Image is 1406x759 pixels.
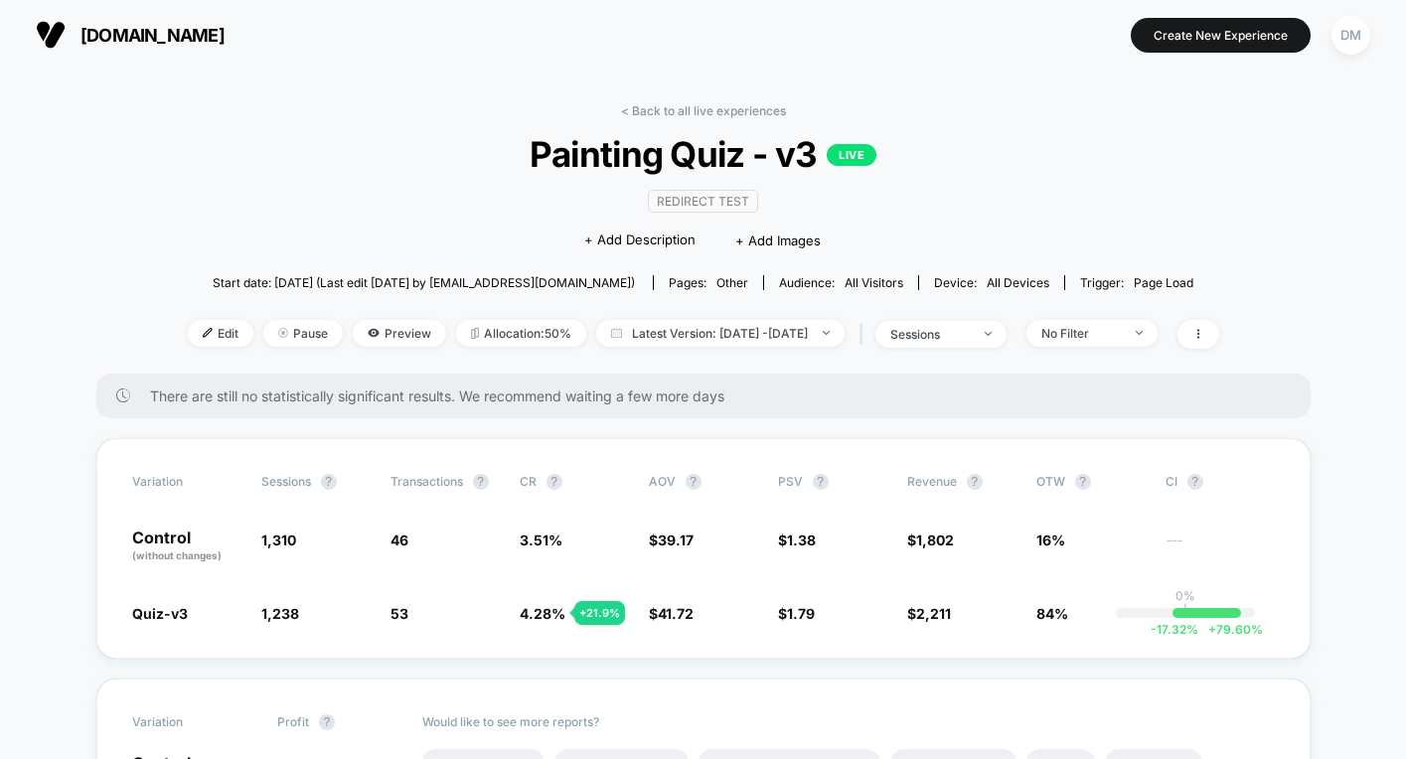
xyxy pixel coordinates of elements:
div: sessions [890,327,970,342]
span: $ [907,531,954,548]
span: + [1208,622,1216,637]
a: < Back to all live experiences [621,103,786,118]
span: CI [1166,474,1275,490]
span: Redirect Test [648,190,758,213]
button: ? [1075,474,1091,490]
div: DM [1331,16,1370,55]
span: 84% [1036,605,1068,622]
span: Pause [263,320,343,347]
span: $ [907,605,951,622]
span: Revenue [907,474,957,489]
p: Control [132,530,241,563]
span: Sessions [261,474,311,489]
button: ? [547,474,562,490]
div: Audience: [779,275,903,290]
p: 0% [1175,588,1195,603]
span: PSV [778,474,803,489]
button: DM [1326,15,1376,56]
button: ? [321,474,337,490]
button: ? [967,474,983,490]
span: There are still no statistically significant results. We recommend waiting a few more days [150,387,1271,404]
img: rebalance [471,328,479,339]
button: ? [686,474,702,490]
span: 79.60 % [1198,622,1263,637]
img: Visually logo [36,20,66,50]
span: all devices [987,275,1049,290]
span: other [716,275,748,290]
span: 46 [391,531,408,548]
span: 16% [1036,531,1065,548]
div: Pages: [669,275,748,290]
span: 1.38 [787,531,816,548]
span: Latest Version: [DATE] - [DATE] [596,320,845,347]
span: [DOMAIN_NAME] [80,25,225,46]
div: + 21.9 % [574,601,625,625]
span: Variation [132,474,241,490]
span: Profit [277,714,309,729]
img: end [1136,331,1143,335]
span: Edit [188,320,253,347]
button: ? [473,474,489,490]
span: 53 [391,605,408,622]
span: -17.32 % [1151,622,1198,637]
button: ? [319,714,335,730]
span: AOV [649,474,676,489]
button: Create New Experience [1131,18,1311,53]
span: 2,211 [916,605,951,622]
img: edit [203,328,213,338]
span: 1,238 [261,605,299,622]
span: $ [778,605,815,622]
span: Allocation: 50% [456,320,586,347]
p: Would like to see more reports? [422,714,1275,729]
span: --- [1166,534,1275,563]
span: 3.51 % [520,531,562,548]
button: [DOMAIN_NAME] [30,19,231,51]
span: Page Load [1134,275,1193,290]
span: Quiz-v3 [132,605,188,622]
span: CR [520,474,537,489]
div: No Filter [1041,326,1121,341]
span: $ [778,531,816,548]
p: | [1183,603,1187,618]
button: ? [1187,474,1203,490]
span: + Add Images [735,232,821,248]
img: calendar [611,328,622,338]
span: | [855,320,875,349]
span: $ [649,605,694,622]
span: + Add Description [584,230,696,250]
span: (without changes) [132,549,222,561]
span: 4.28 % [520,605,565,622]
span: 1,310 [261,531,296,548]
p: LIVE [827,144,876,166]
span: Device: [918,275,1064,290]
img: end [823,331,830,335]
span: Preview [353,320,446,347]
span: 1.79 [787,605,815,622]
span: OTW [1036,474,1146,490]
span: 39.17 [658,531,694,548]
img: end [985,332,992,336]
div: Trigger: [1080,275,1193,290]
span: Painting Quiz - v3 [238,133,1167,175]
span: 1,802 [916,531,954,548]
span: All Visitors [845,275,903,290]
span: Transactions [391,474,463,489]
span: $ [649,531,694,548]
span: Variation [132,714,241,730]
img: end [278,328,288,338]
span: Start date: [DATE] (Last edit [DATE] by [EMAIL_ADDRESS][DOMAIN_NAME]) [213,275,635,290]
button: ? [813,474,829,490]
span: 41.72 [658,605,694,622]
